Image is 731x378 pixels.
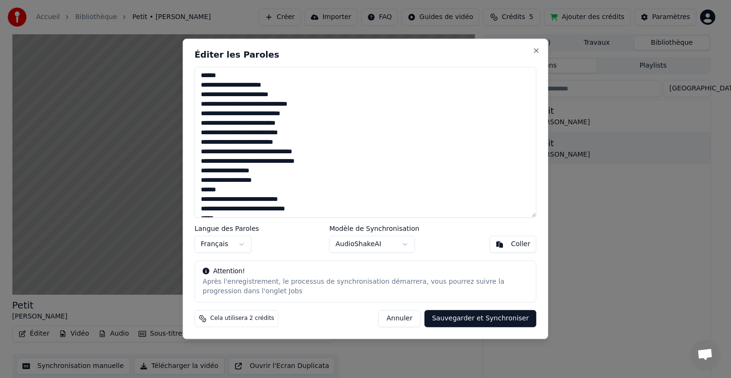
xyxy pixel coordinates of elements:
[425,310,537,328] button: Sauvegarder et Synchroniser
[210,315,274,323] span: Cela utilisera 2 crédits
[329,226,419,232] label: Modèle de Synchronisation
[511,240,531,249] div: Coller
[203,267,528,277] div: Attention!
[195,50,536,59] h2: Éditer les Paroles
[378,310,420,328] button: Annuler
[195,226,259,232] label: Langue des Paroles
[490,236,537,253] button: Coller
[203,278,528,297] div: Après l'enregistrement, le processus de synchronisation démarrera, vous pourrez suivre la progres...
